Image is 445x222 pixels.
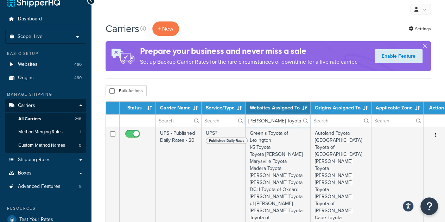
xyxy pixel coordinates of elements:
[5,71,86,84] li: Origins
[80,129,81,135] span: 1
[18,116,41,122] span: All Carriers
[5,113,86,126] li: All Carriers
[5,180,86,193] li: Advanced Features
[5,180,86,193] a: Advanced Features 5
[140,45,357,57] h4: Prepare your business and never miss a sale
[5,205,86,211] div: Resources
[79,142,81,148] span: 0
[5,126,86,139] li: Method Merging Rules
[202,102,246,114] th: Service/Type: activate to sort column ascending
[5,13,86,26] a: Dashboard
[409,24,431,34] a: Settings
[375,49,422,63] a: Enable Feature
[371,102,424,114] th: Applicable Zone: activate to sort column ascending
[18,62,38,68] span: Websites
[5,167,86,180] a: Boxes
[156,115,201,127] input: Search
[311,102,371,114] th: Origins Assigned To: activate to sort column ascending
[75,116,81,122] span: 218
[5,99,86,153] li: Carriers
[106,22,139,36] h1: Carriers
[18,16,42,22] span: Dashboard
[420,197,438,215] button: Open Resource Center
[18,129,63,135] span: Method Merging Rules
[202,115,245,127] input: Search
[5,139,86,152] li: Custom Method Names
[206,138,248,144] span: Published Daily Rates
[106,85,147,96] button: Bulk Actions
[18,34,43,40] span: Scope: Live
[18,157,51,163] span: Shipping Rules
[311,115,371,127] input: Search
[5,126,86,139] a: Method Merging Rules 1
[5,51,86,57] div: Basic Setup
[5,58,86,71] a: Websites 460
[152,21,179,36] button: + New
[106,41,140,71] img: ad-rules-rateshop-fe6ec290ccb7230408bd80ed9643f0289d75e0ffd9eb532fc0e269fcd187b520.png
[246,115,310,127] input: Search
[5,99,86,112] a: Carriers
[5,58,86,71] li: Websites
[74,62,82,68] span: 460
[246,102,311,114] th: Websites Assigned To: activate to sort column descending
[5,153,86,166] a: Shipping Rules
[5,91,86,97] div: Manage Shipping
[5,113,86,126] a: All Carriers 218
[74,75,82,81] span: 460
[371,115,423,127] input: Search
[18,142,65,148] span: Custom Method Names
[5,139,86,152] a: Custom Method Names 0
[18,103,35,109] span: Carriers
[5,71,86,84] a: Origins 460
[18,184,61,190] span: Advanced Features
[18,75,34,81] span: Origins
[156,102,202,114] th: Carrier Name: activate to sort column ascending
[79,184,82,190] span: 5
[140,57,357,67] p: Set up Backup Carrier Rates for the rare circumstances of downtime for a live rate carrier.
[18,170,32,176] span: Boxes
[120,102,156,114] th: Status: activate to sort column ascending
